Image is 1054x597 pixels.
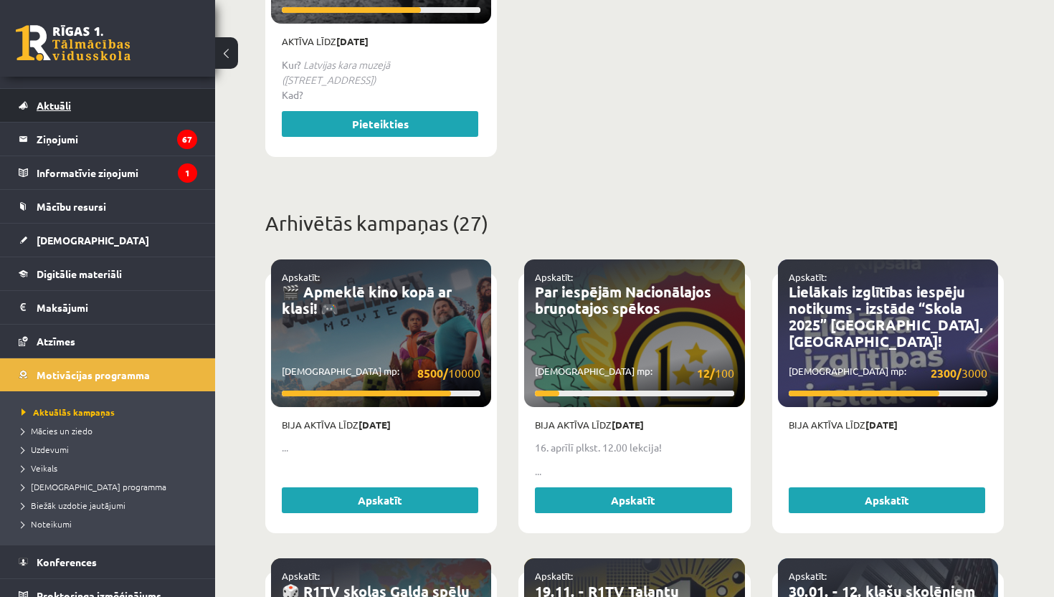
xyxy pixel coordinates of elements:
[22,443,201,456] a: Uzdevumi
[535,364,733,382] p: [DEMOGRAPHIC_DATA] mp:
[865,419,898,431] strong: [DATE]
[177,130,197,149] i: 67
[37,267,122,280] span: Digitālie materiāli
[19,545,197,578] a: Konferences
[19,190,197,223] a: Mācību resursi
[178,163,197,183] i: 1
[19,257,197,290] a: Digitālie materiāli
[535,464,733,479] p: ...
[535,418,733,432] p: Bija aktīva līdz
[22,480,201,493] a: [DEMOGRAPHIC_DATA] programma
[19,224,197,257] a: [DEMOGRAPHIC_DATA]
[22,518,72,530] span: Noteikumi
[282,418,480,432] p: Bija aktīva līdz
[265,209,1004,239] p: Arhivētās kampaņas (27)
[282,364,480,382] p: [DEMOGRAPHIC_DATA] mp:
[282,570,320,582] a: Apskatīt:
[282,282,452,317] a: 🎬 Apmeklē kino kopā ar klasi! 🎮
[789,364,987,382] p: [DEMOGRAPHIC_DATA] mp:
[37,291,197,324] legend: Maksājumi
[22,517,201,530] a: Noteikumi
[37,234,149,247] span: [DEMOGRAPHIC_DATA]
[417,364,480,382] span: 10000
[37,335,75,348] span: Atzīmes
[697,366,715,381] strong: 12/
[19,358,197,391] a: Motivācijas programma
[282,58,301,71] strong: Kur?
[789,282,983,350] a: Lielākais izglītības iespēju notikums - izstāde “Skola 2025” [GEOGRAPHIC_DATA], [GEOGRAPHIC_DATA]!
[37,99,71,112] span: Aktuāli
[37,156,197,189] legend: Informatīvie ziņojumi
[37,200,106,213] span: Mācību resursi
[612,419,644,431] strong: [DATE]
[535,487,731,513] a: Apskatīt
[535,441,662,454] strong: 16. aprīlī plkst. 12.00 lekcija!
[22,424,201,437] a: Mācies un ziedo
[282,57,390,87] em: Latvijas kara muzejā ([STREET_ADDRESS])
[417,366,448,381] strong: 8500/
[282,34,480,49] p: Aktīva līdz
[16,25,130,61] a: Rīgas 1. Tālmācības vidusskola
[22,500,125,511] span: Biežāk uzdotie jautājumi
[359,419,391,431] strong: [DATE]
[22,462,57,474] span: Veikals
[22,462,201,474] a: Veikals
[535,282,711,317] a: Par iespējām Nacionālajos bruņotajos spēkos
[37,555,97,568] span: Konferences
[19,89,197,122] a: Aktuāli
[931,364,987,382] span: 3000
[22,406,115,418] span: Aktuālās kampaņas
[282,88,303,101] strong: Kad?
[697,364,734,382] span: 100
[789,271,827,283] a: Apskatīt:
[535,570,573,582] a: Apskatīt:
[789,570,827,582] a: Apskatīt:
[19,156,197,189] a: Informatīvie ziņojumi1
[535,271,573,283] a: Apskatīt:
[789,487,985,513] a: Apskatīt
[22,499,201,512] a: Biežāk uzdotie jautājumi
[22,481,166,492] span: [DEMOGRAPHIC_DATA] programma
[19,123,197,156] a: Ziņojumi67
[336,35,369,47] strong: [DATE]
[22,425,92,436] span: Mācies un ziedo
[37,123,197,156] legend: Ziņojumi
[789,418,987,432] p: Bija aktīva līdz
[19,291,197,324] a: Maksājumi
[19,325,197,358] a: Atzīmes
[282,440,480,455] p: ...
[282,271,320,283] a: Apskatīt:
[282,487,478,513] a: Apskatīt
[931,366,962,381] strong: 2300/
[22,444,69,455] span: Uzdevumi
[37,368,150,381] span: Motivācijas programma
[282,111,478,137] a: Pieteikties
[22,406,201,419] a: Aktuālās kampaņas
